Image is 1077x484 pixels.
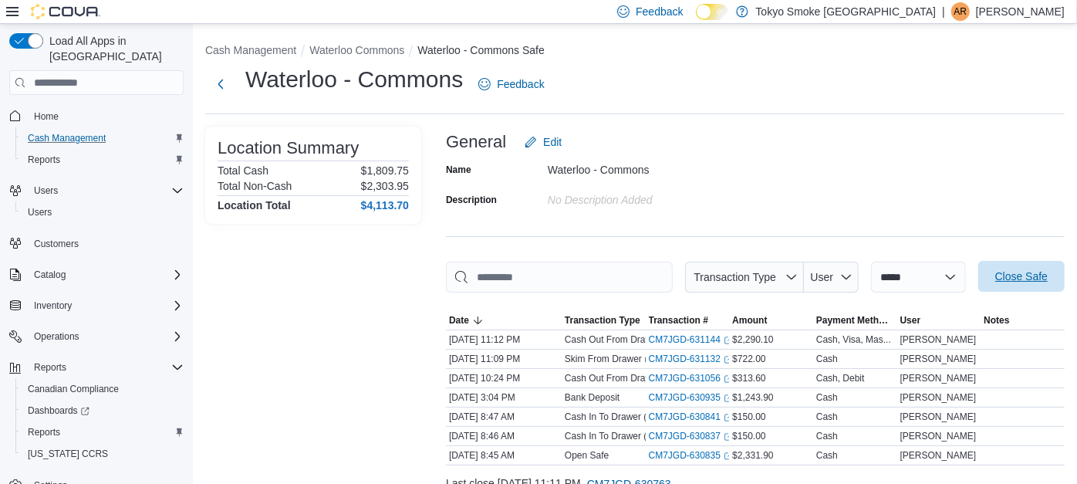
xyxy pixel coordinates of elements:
[205,42,1065,61] nav: An example of EuiBreadcrumbs
[3,264,190,286] button: Catalog
[22,423,66,442] a: Reports
[218,164,268,177] h6: Total Cash
[976,2,1065,21] p: [PERSON_NAME]
[649,372,733,384] a: CM7JGD-631056External link
[28,154,60,166] span: Reports
[954,2,967,21] span: AR
[816,430,838,442] div: Cash
[724,355,733,364] svg: External link
[28,206,52,218] span: Users
[15,400,190,421] a: Dashboards
[22,203,58,222] a: Users
[3,232,190,255] button: Customers
[446,369,562,388] div: [DATE] 10:24 PM
[816,372,865,384] div: Cash, Debit
[732,430,765,442] span: $150.00
[543,134,562,150] span: Edit
[22,401,184,420] span: Dashboards
[565,411,712,423] p: Cash In To Drawer (Cash Drawer 3)
[446,311,562,330] button: Date
[900,333,977,346] span: [PERSON_NAME]
[646,311,730,330] button: Transaction #
[565,372,731,384] p: Cash Out From Drawer (Cash Drawer 1)
[694,271,776,283] span: Transaction Type
[3,104,190,127] button: Home
[685,262,804,293] button: Transaction Type
[900,372,977,384] span: [PERSON_NAME]
[34,269,66,281] span: Catalog
[811,271,834,283] span: User
[31,4,100,19] img: Cova
[649,333,733,346] a: CM7JGD-631144External link
[649,353,733,365] a: CM7JGD-631132External link
[900,430,977,442] span: [PERSON_NAME]
[3,326,190,347] button: Operations
[446,427,562,445] div: [DATE] 8:46 AM
[816,314,894,327] span: Payment Methods
[15,149,190,171] button: Reports
[446,350,562,368] div: [DATE] 11:09 PM
[724,394,733,403] svg: External link
[696,20,697,21] span: Dark Mode
[15,421,190,443] button: Reports
[28,234,184,253] span: Customers
[565,353,712,365] p: Skim From Drawer (Cash Drawer 3)
[309,44,404,56] button: Waterloo Commons
[15,201,190,223] button: Users
[28,181,64,200] button: Users
[984,314,1009,327] span: Notes
[218,139,359,157] h3: Location Summary
[3,180,190,201] button: Users
[942,2,945,21] p: |
[28,181,184,200] span: Users
[22,445,184,463] span: Washington CCRS
[732,372,765,384] span: $313.60
[15,127,190,149] button: Cash Management
[649,411,733,423] a: CM7JGD-630841External link
[995,269,1048,284] span: Close Safe
[724,336,733,345] svg: External link
[28,448,108,460] span: [US_STATE] CCRS
[724,413,733,422] svg: External link
[417,44,544,56] button: Waterloo - Commons Safe
[28,358,73,377] button: Reports
[813,311,897,330] button: Payment Methods
[205,69,236,100] button: Next
[981,311,1065,330] button: Notes
[724,452,733,461] svg: External link
[900,449,977,462] span: [PERSON_NAME]
[816,449,838,462] div: Cash
[497,76,544,92] span: Feedback
[28,266,72,284] button: Catalog
[28,235,85,253] a: Customers
[446,330,562,349] div: [DATE] 11:12 PM
[218,180,292,192] h6: Total Non-Cash
[518,127,568,157] button: Edit
[649,314,708,327] span: Transaction #
[565,333,731,346] p: Cash Out From Drawer (Cash Drawer 3)
[28,404,89,417] span: Dashboards
[446,262,673,293] input: This is a search bar. As you type, the results lower in the page will automatically filter.
[28,296,78,315] button: Inventory
[729,311,813,330] button: Amount
[28,327,86,346] button: Operations
[449,314,469,327] span: Date
[756,2,937,21] p: Tokyo Smoke [GEOGRAPHIC_DATA]
[22,203,184,222] span: Users
[205,44,296,56] button: Cash Management
[34,300,72,312] span: Inventory
[28,296,184,315] span: Inventory
[446,446,562,465] div: [DATE] 8:45 AM
[22,129,184,147] span: Cash Management
[22,401,96,420] a: Dashboards
[34,238,79,250] span: Customers
[724,432,733,442] svg: External link
[22,380,125,398] a: Canadian Compliance
[34,330,79,343] span: Operations
[245,64,463,95] h1: Waterloo - Commons
[649,430,733,442] a: CM7JGD-630837External link
[218,199,291,212] h4: Location Total
[28,266,184,284] span: Catalog
[34,184,58,197] span: Users
[28,383,119,395] span: Canadian Compliance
